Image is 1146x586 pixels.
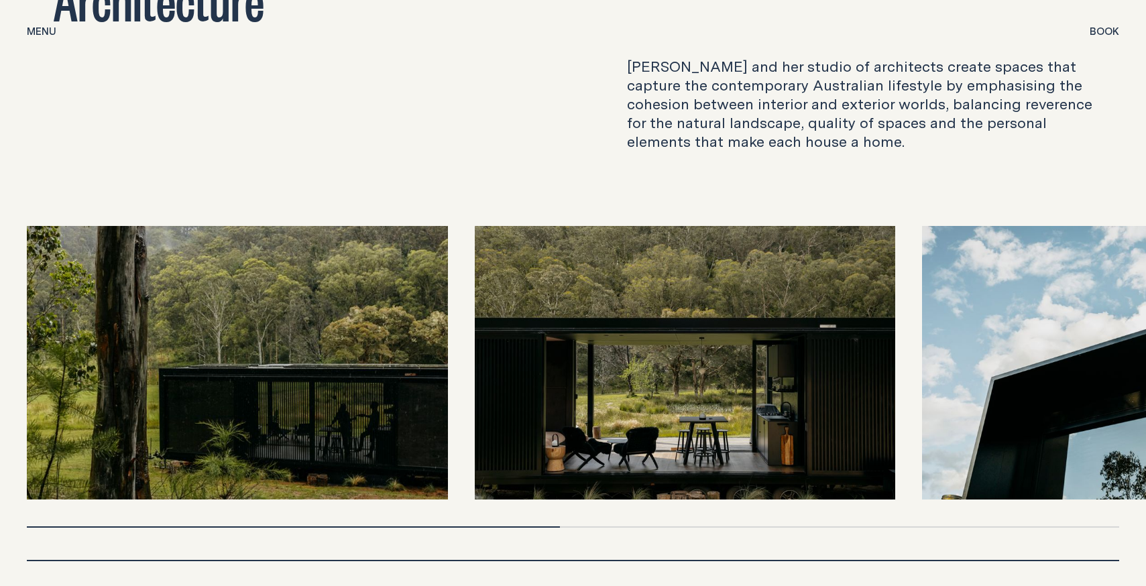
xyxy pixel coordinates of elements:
[27,24,56,40] button: show menu
[627,57,1093,151] p: [PERSON_NAME] and her studio of architects create spaces that capture the contemporary Australian...
[1090,24,1119,40] button: show booking tray
[1090,26,1119,36] span: Book
[27,26,56,36] span: Menu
